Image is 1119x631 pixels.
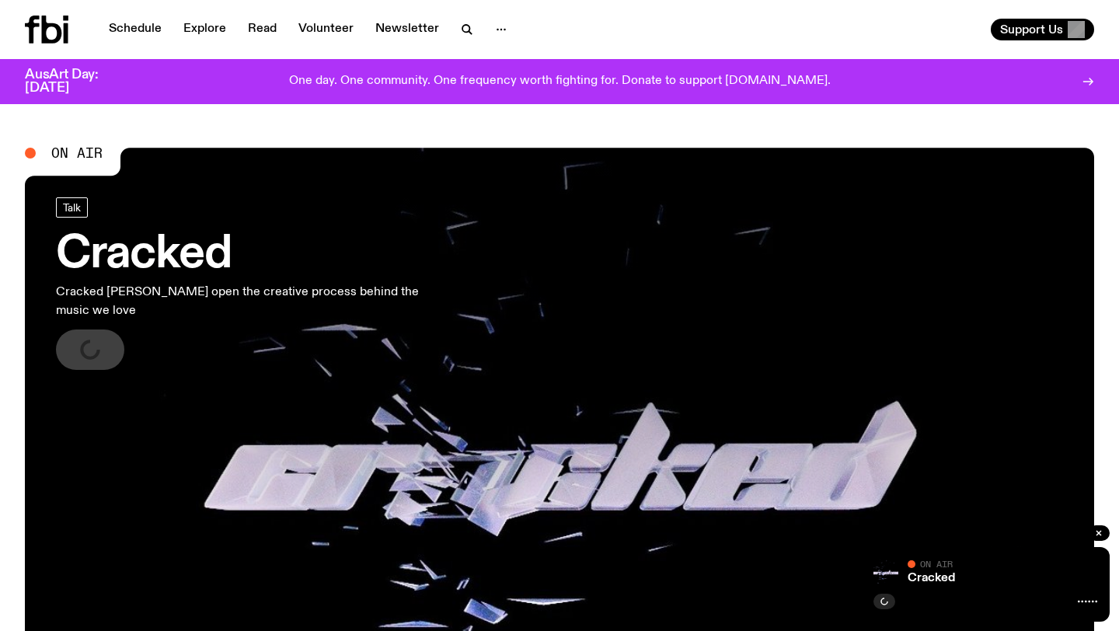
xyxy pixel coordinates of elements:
[51,146,103,160] span: On Air
[991,19,1094,40] button: Support Us
[56,233,454,277] h3: Cracked
[873,560,898,584] img: Logo for Podcast Cracked. Black background, with white writing, with glass smashing graphics
[63,201,81,213] span: Talk
[99,19,171,40] a: Schedule
[289,19,363,40] a: Volunteer
[56,197,88,218] a: Talk
[56,197,454,370] a: CrackedCracked [PERSON_NAME] open the creative process behind the music we love
[366,19,448,40] a: Newsletter
[908,572,955,584] a: Cracked
[289,75,831,89] p: One day. One community. One frequency worth fighting for. Donate to support [DOMAIN_NAME].
[25,68,124,95] h3: AusArt Day: [DATE]
[920,559,953,569] span: On Air
[56,283,454,320] p: Cracked [PERSON_NAME] open the creative process behind the music we love
[239,19,286,40] a: Read
[1000,23,1063,37] span: Support Us
[174,19,235,40] a: Explore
